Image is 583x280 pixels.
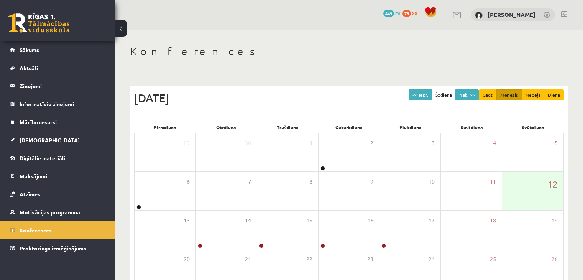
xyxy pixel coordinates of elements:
[367,255,373,264] span: 23
[429,255,435,264] span: 24
[493,139,496,147] span: 4
[441,122,503,133] div: Sestdiena
[10,185,105,203] a: Atzīmes
[10,41,105,59] a: Sākums
[187,178,190,186] span: 6
[383,10,394,17] span: 449
[184,139,190,147] span: 29
[475,12,483,19] img: Milana Sergejeva
[309,139,312,147] span: 1
[479,89,497,100] button: Gads
[245,255,251,264] span: 21
[20,137,80,143] span: [DEMOGRAPHIC_DATA]
[10,131,105,149] a: [DEMOGRAPHIC_DATA]
[380,122,441,133] div: Piekdiena
[370,178,373,186] span: 9
[370,139,373,147] span: 2
[306,255,312,264] span: 22
[10,149,105,167] a: Digitālie materiāli
[306,216,312,225] span: 15
[395,10,401,16] span: mP
[184,216,190,225] span: 13
[134,122,195,133] div: Pirmdiena
[412,10,417,16] span: xp
[383,10,401,16] a: 449 mP
[429,216,435,225] span: 17
[409,89,432,100] button: << Iepr.
[455,89,479,100] button: Nāk. >>
[496,89,522,100] button: Mēnesis
[20,191,40,198] span: Atzīmes
[402,10,421,16] a: 78 xp
[248,178,251,186] span: 7
[8,13,70,33] a: Rīgas 1. Tālmācības vidusskola
[20,167,105,185] legend: Maksājumi
[10,167,105,185] a: Maksājumi
[490,255,496,264] span: 25
[245,139,251,147] span: 30
[10,95,105,113] a: Informatīvie ziņojumi
[10,239,105,257] a: Proktoringa izmēģinājums
[402,10,411,17] span: 78
[20,209,80,216] span: Motivācijas programma
[20,155,65,161] span: Digitālie materiāli
[490,178,496,186] span: 11
[134,89,564,107] div: [DATE]
[184,255,190,264] span: 20
[245,216,251,225] span: 14
[318,122,379,133] div: Ceturtdiena
[490,216,496,225] span: 18
[20,119,57,125] span: Mācību resursi
[10,59,105,77] a: Aktuāli
[10,113,105,131] a: Mācību resursi
[552,216,558,225] span: 19
[20,245,86,252] span: Proktoringa izmēģinājums
[429,178,435,186] span: 10
[20,227,52,234] span: Konferences
[503,122,564,133] div: Svētdiena
[367,216,373,225] span: 16
[20,46,39,53] span: Sākums
[10,77,105,95] a: Ziņojumi
[20,95,105,113] legend: Informatīvie ziņojumi
[552,255,558,264] span: 26
[522,89,544,100] button: Nedēļa
[195,122,257,133] div: Otrdiena
[10,221,105,239] a: Konferences
[130,45,568,58] h1: Konferences
[309,178,312,186] span: 8
[555,139,558,147] span: 5
[488,11,535,18] a: [PERSON_NAME]
[432,139,435,147] span: 3
[10,203,105,221] a: Motivācijas programma
[548,178,558,191] span: 12
[432,89,456,100] button: Šodiena
[20,77,105,95] legend: Ziņojumi
[20,64,38,71] span: Aktuāli
[544,89,564,100] button: Diena
[257,122,318,133] div: Trešdiena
